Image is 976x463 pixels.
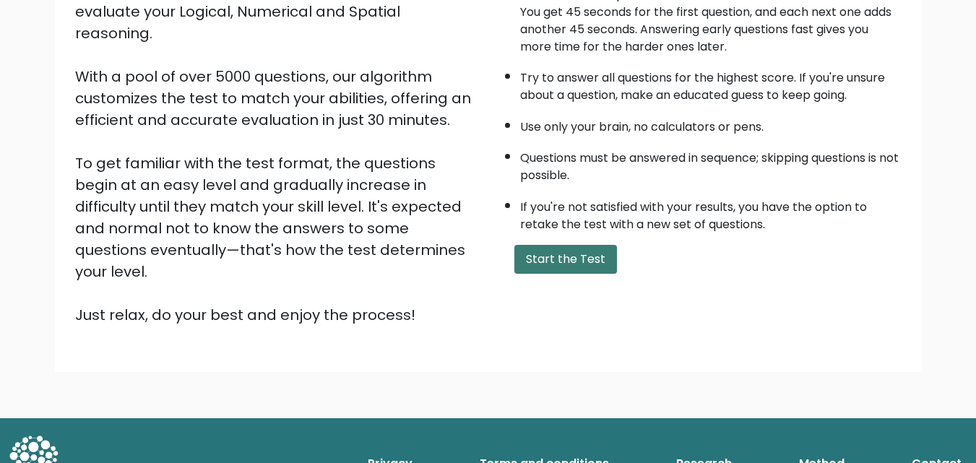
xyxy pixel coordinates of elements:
li: If you're not satisfied with your results, you have the option to retake the test with a new set ... [520,191,902,233]
button: Start the Test [514,245,617,274]
li: Try to answer all questions for the highest score. If you're unsure about a question, make an edu... [520,62,902,104]
li: Questions must be answered in sequence; skipping questions is not possible. [520,142,902,184]
li: Use only your brain, no calculators or pens. [520,111,902,136]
